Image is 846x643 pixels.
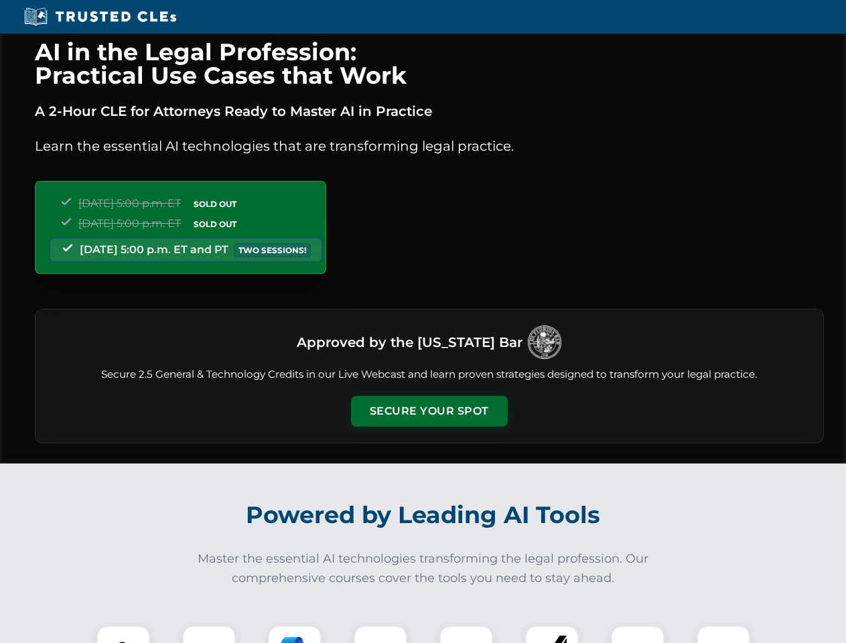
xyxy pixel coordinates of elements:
p: Master the essential AI technologies transforming the legal profession. Our comprehensive courses... [189,549,658,588]
span: [DATE] 5:00 p.m. ET [78,197,181,210]
span: SOLD OUT [189,197,241,211]
h1: AI in the Legal Profession: Practical Use Cases that Work [35,40,824,87]
span: [DATE] 5:00 p.m. ET [78,217,181,230]
img: Logo [528,326,561,359]
button: Secure Your Spot [351,396,508,427]
img: Trusted CLEs [20,7,180,27]
p: Learn the essential AI technologies that are transforming legal practice. [35,135,824,157]
p: A 2-Hour CLE for Attorneys Ready to Master AI in Practice [35,100,824,122]
span: SOLD OUT [189,217,241,231]
h3: Approved by the [US_STATE] Bar [297,330,522,354]
h2: Powered by Leading AI Tools [52,492,794,539]
p: Secure 2.5 General & Technology Credits in our Live Webcast and learn proven strategies designed ... [52,367,807,382]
